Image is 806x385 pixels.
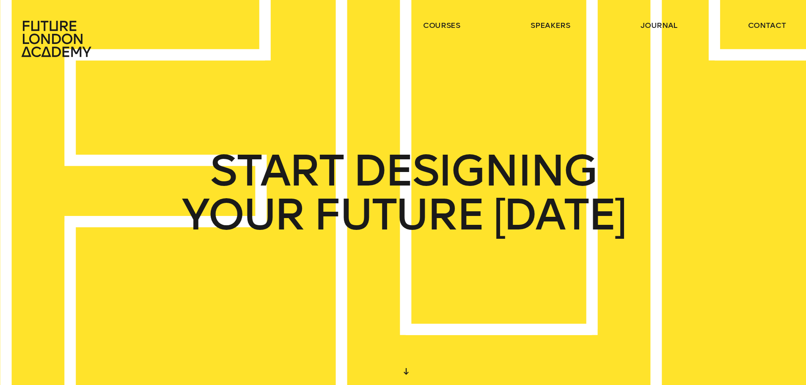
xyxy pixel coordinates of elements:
span: FUTURE [313,193,483,237]
span: START [209,149,343,193]
span: DESIGNING [352,149,596,193]
a: speakers [531,20,570,30]
a: journal [641,20,677,30]
a: courses [423,20,460,30]
span: YOUR [181,193,303,237]
span: [DATE] [493,193,625,237]
a: contact [748,20,786,30]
